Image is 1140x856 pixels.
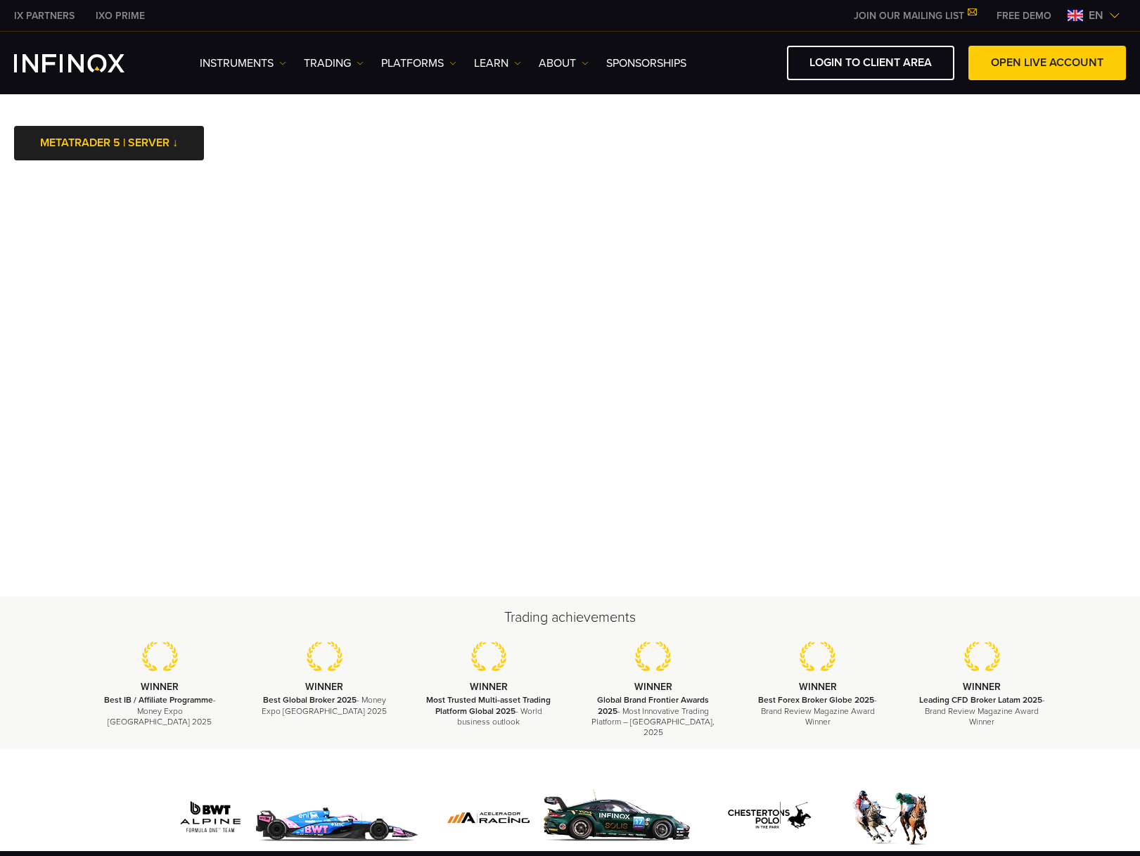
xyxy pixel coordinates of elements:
[424,695,553,727] p: - World business outlook
[141,681,179,693] strong: WINNER
[96,695,225,727] p: - Money Expo [GEOGRAPHIC_DATA] 2025
[104,695,213,705] strong: Best IB / Affiliate Programme
[589,695,718,738] p: - Most Innovative Trading Platform – [GEOGRAPHIC_DATA], 2025
[606,55,686,72] a: SPONSORSHIPS
[305,681,343,693] strong: WINNER
[986,8,1062,23] a: INFINOX MENU
[304,55,364,72] a: TRADING
[14,126,204,160] a: METATRADER 5 | SERVER ↓
[843,10,986,22] a: JOIN OUR MAILING LIST
[597,695,709,715] strong: Global Brand Frontier Awards 2025
[200,55,286,72] a: Instruments
[758,695,874,705] strong: Best Forex Broker Globe 2025
[4,8,85,23] a: INFINOX
[753,695,883,727] p: - Brand Review Magazine Award Winner
[968,46,1126,80] a: OPEN LIVE ACCOUNT
[917,695,1046,727] p: - Brand Review Magazine Award Winner
[919,695,1042,705] strong: Leading CFD Broker Latam 2025
[85,8,155,23] a: INFINOX
[381,55,456,72] a: PLATFORMS
[474,55,521,72] a: Learn
[470,681,508,693] strong: WINNER
[78,608,1063,627] h2: Trading achievements
[787,46,954,80] a: LOGIN TO CLIENT AREA
[263,695,357,705] strong: Best Global Broker 2025
[799,681,837,693] strong: WINNER
[963,681,1001,693] strong: WINNER
[634,681,672,693] strong: WINNER
[1083,7,1109,24] span: en
[539,55,589,72] a: ABOUT
[260,695,389,716] p: - Money Expo [GEOGRAPHIC_DATA] 2025
[426,695,551,715] strong: Most Trusted Multi-asset Trading Platform Global 2025
[14,54,158,72] a: INFINOX Logo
